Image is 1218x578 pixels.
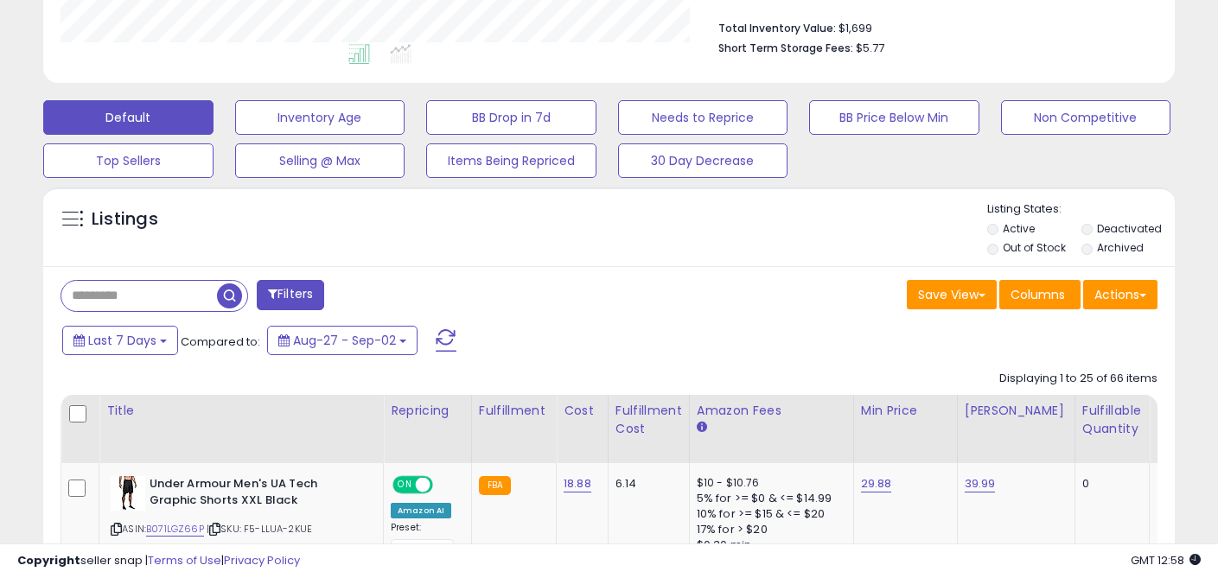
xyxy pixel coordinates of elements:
[426,143,596,178] button: Items Being Repriced
[92,207,158,232] h5: Listings
[267,326,418,355] button: Aug-27 - Sep-02
[697,420,707,435] small: Amazon Fees.
[17,552,80,568] strong: Copyright
[718,21,836,35] b: Total Inventory Value:
[861,402,950,420] div: Min Price
[293,332,396,349] span: Aug-27 - Sep-02
[88,332,156,349] span: Last 7 Days
[181,333,260,350] span: Compared to:
[999,371,1157,387] div: Displaying 1 to 25 of 66 items
[426,100,596,135] button: BB Drop in 7d
[391,402,464,420] div: Repricing
[1131,552,1201,568] span: 2025-09-10 12:58 GMT
[146,522,204,537] a: B071LGZ66P
[1003,240,1066,255] label: Out of Stock
[1082,476,1136,492] div: 0
[564,475,591,492] a: 18.88
[697,476,840,491] div: $10 - $10.76
[17,553,300,569] div: seller snap | |
[861,475,892,492] a: 29.88
[809,100,979,135] button: BB Price Below Min
[224,552,300,568] a: Privacy Policy
[1001,100,1171,135] button: Non Competitive
[615,476,676,492] div: 6.14
[1097,221,1162,236] label: Deactivated
[1082,402,1142,438] div: Fulfillable Quantity
[999,280,1081,309] button: Columns
[697,506,840,522] div: 10% for >= $15 & <= $20
[564,402,601,420] div: Cost
[235,100,405,135] button: Inventory Age
[697,491,840,506] div: 5% for >= $0 & <= $14.99
[43,100,214,135] button: Default
[62,326,178,355] button: Last 7 Days
[718,41,853,55] b: Short Term Storage Fees:
[391,503,451,518] div: Amazon AI
[615,402,682,438] div: Fulfillment Cost
[718,16,1145,37] li: $1,699
[856,40,884,56] span: $5.77
[907,280,997,309] button: Save View
[965,475,996,492] a: 39.99
[257,280,324,310] button: Filters
[430,478,458,492] span: OFF
[697,522,840,537] div: 17% for > $20
[207,522,312,536] span: | SKU: F5-LLUA-2KUE
[111,476,370,556] div: ASIN:
[1011,286,1065,303] span: Columns
[43,143,214,178] button: Top Sellers
[1003,221,1035,236] label: Active
[394,478,416,492] span: ON
[235,143,405,178] button: Selling @ Max
[618,143,788,178] button: 30 Day Decrease
[1083,280,1157,309] button: Actions
[479,402,549,420] div: Fulfillment
[965,402,1068,420] div: [PERSON_NAME]
[987,201,1175,218] p: Listing States:
[1097,240,1144,255] label: Archived
[618,100,788,135] button: Needs to Reprice
[148,552,221,568] a: Terms of Use
[391,522,458,561] div: Preset:
[111,476,145,511] img: 31g+vicazsS._SL40_.jpg
[697,402,846,420] div: Amazon Fees
[150,476,360,512] b: Under Armour Men's UA Tech Graphic Shorts XXL Black
[479,476,511,495] small: FBA
[106,402,376,420] div: Title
